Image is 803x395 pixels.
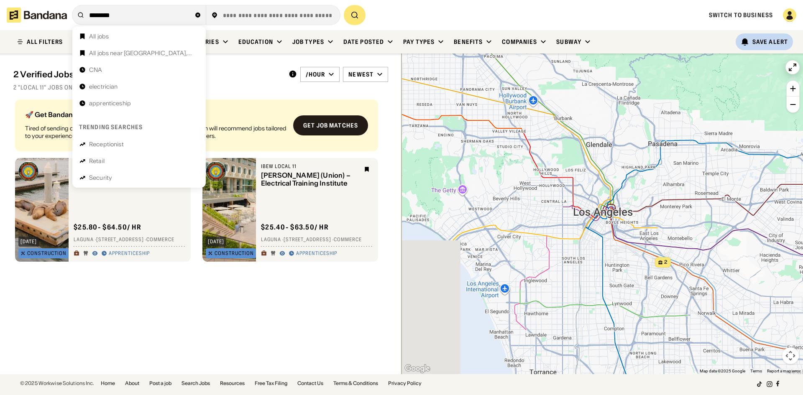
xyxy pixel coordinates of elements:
[27,39,63,45] div: ALL FILTERS
[182,381,210,386] a: Search Jobs
[502,38,537,46] div: Companies
[454,38,483,46] div: Benefits
[206,161,226,181] img: IBEW Local 11 logo
[25,125,286,140] div: Tired of sending out endless job applications? Bandana Match Team will recommend jobs tailored to...
[76,46,202,60] a: All jobs near [GEOGRAPHIC_DATA], [GEOGRAPHIC_DATA]
[709,11,773,19] a: Switch to Business
[149,381,171,386] a: Post a job
[297,381,323,386] a: Contact Us
[261,171,359,187] div: [PERSON_NAME] (Union) – Electrical Training Institute
[20,239,37,244] div: [DATE]
[664,259,667,266] span: 2
[750,369,762,373] a: Terms (opens in new tab)
[89,33,109,39] div: All jobs
[343,38,384,46] div: Date Posted
[89,84,118,89] div: electrician
[27,251,66,256] div: Construction
[261,163,359,170] div: IBEW Local 11
[208,239,224,244] div: [DATE]
[261,237,373,243] div: Laguna · [STREET_ADDRESS] · Commerce
[13,96,388,374] div: grid
[348,71,373,78] div: Newest
[74,237,186,243] div: Laguna · [STREET_ADDRESS] · Commerce
[388,381,422,386] a: Privacy Policy
[89,158,105,164] div: Retail
[125,381,139,386] a: About
[261,223,329,232] div: $ 25.40 - $63.50 / hr
[109,250,150,257] div: Apprenticeship
[215,251,254,256] div: Construction
[89,141,124,147] div: Receptionist
[333,381,378,386] a: Terms & Conditions
[303,122,358,128] div: Get job matches
[255,381,287,386] a: Free Tax Filing
[7,8,67,23] img: Bandana logotype
[89,67,102,73] div: CNA
[20,381,94,386] div: © 2025 Workwise Solutions Inc.
[238,38,273,46] div: Education
[767,369,800,373] a: Report a map error
[101,381,115,386] a: Home
[89,100,131,106] div: apprenticeship
[782,347,799,364] button: Map camera controls
[76,30,202,43] a: All jobs
[220,381,245,386] a: Resources
[13,84,388,91] div: 2 "local 11" jobs on [DOMAIN_NAME]
[296,250,337,257] div: Apprenticeship
[79,123,143,131] div: Trending searches
[403,38,435,46] div: Pay Types
[700,369,745,373] span: Map data ©2025 Google
[556,38,581,46] div: Subway
[404,363,431,374] img: Google
[89,50,199,56] div: All jobs near [GEOGRAPHIC_DATA], [GEOGRAPHIC_DATA]
[18,161,38,181] img: IBEW Local 11 logo
[74,223,141,232] div: $ 25.80 - $64.50 / hr
[292,38,324,46] div: Job Types
[306,71,325,78] div: /hour
[752,38,788,46] div: Save Alert
[25,111,286,118] div: 🚀 Get Bandana Matched (100% Free)
[13,69,282,79] div: 2 Verified Jobs
[404,363,431,374] a: Open this area in Google Maps (opens a new window)
[89,175,112,181] div: Security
